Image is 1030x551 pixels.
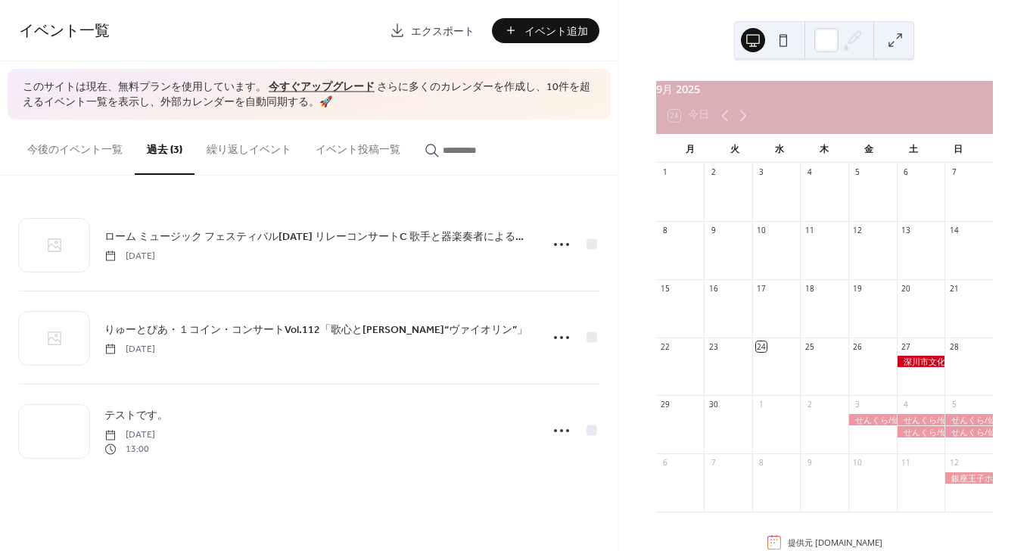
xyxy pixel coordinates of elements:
[708,458,719,469] div: 7
[949,458,960,469] div: 12
[104,321,527,338] a: りゅーとぴあ・１コイン・コンサートVol.112「歌心と[PERSON_NAME]“ヴァイオリン”」
[708,341,719,352] div: 23
[104,342,155,356] span: [DATE]
[901,341,911,352] div: 27
[269,77,375,98] a: 今すぐアップグレード
[104,428,155,442] span: [DATE]
[756,341,767,352] div: 24
[708,225,719,235] div: 9
[897,356,945,367] div: 深川市文化交流ホール み・らい/開館20周年記念事業・第3弾｜弦楽四重奏＆ピアノコンサート
[378,18,486,43] a: エクスポート
[756,458,767,469] div: 8
[23,80,596,110] span: このサイトは現在、無料プランを使用しています。 さらに多くのカレンダーを作成し、10件を超えるイベント一覧を表示し、外部カレンダーを自動同期する。 🚀
[104,408,168,424] span: テストです。
[853,225,864,235] div: 12
[104,228,531,245] a: ローム ミュージック フェスティバル[DATE] リレーコンサートC 歌手と器楽奏者による「モーツァルト・ガラ・コンサート」Vol.2
[492,18,599,43] button: イベント追加
[104,229,531,244] span: ローム ミュージック フェスティバル[DATE] リレーコンサートC 歌手と器楽奏者による「モーツァルト・ガラ・コンサート」Vol.2
[901,167,911,178] div: 6
[756,225,767,235] div: 10
[660,283,671,294] div: 15
[949,400,960,410] div: 5
[901,400,911,410] div: 4
[848,414,897,425] div: せんくら/仙台クラシックフェスティバル2025｜フランス・ルイ15世の宮廷を彩った、3人の巨匠による作品
[897,426,945,437] div: せんくら/仙台クラシックフェスティバル2025｜周防亮介・上原彩子×仙台フィル
[804,283,815,294] div: 18
[104,322,527,338] span: りゅーとぴあ・１コイン・コンサートVol.112「歌心と[PERSON_NAME]“ヴァイオリン”」
[892,135,936,163] div: 土
[660,400,671,410] div: 29
[708,283,719,294] div: 16
[756,283,767,294] div: 17
[901,283,911,294] div: 20
[411,23,475,39] span: エクスポート
[853,400,864,410] div: 3
[524,23,588,39] span: イベント追加
[944,472,993,484] div: 銀座王子ホール｜礒 絵里子＆Friends Vol.3
[949,167,960,178] div: 7
[303,120,412,173] button: イベント投稿一覧
[853,341,864,352] div: 26
[936,135,981,163] div: 日
[668,135,713,163] div: 月
[949,341,960,352] div: 28
[756,400,767,410] div: 1
[660,341,671,352] div: 22
[853,167,864,178] div: 5
[949,283,960,294] div: 21
[708,167,719,178] div: 2
[656,81,993,98] div: 9月 2025
[847,135,892,163] div: 金
[660,458,671,469] div: 6
[758,135,802,163] div: 水
[804,458,815,469] div: 9
[194,120,303,173] button: 繰り返しイベント
[804,341,815,352] div: 25
[135,120,194,175] button: 過去 (3)
[660,225,671,235] div: 8
[944,426,993,437] div: せんくら/仙台クラシックフェスティバル2025｜仙台出身、髙橋麻子セレクト～名曲アレンジ聴き比べ！～
[901,458,911,469] div: 11
[901,225,911,235] div: 13
[944,414,993,425] div: せんくら/仙台クラシックフェスティバル2025｜せんくら2025 グランド・フィナーレ仙台出身、庄司雄大によるホルン協奏曲＆名物！歓喜の第九
[897,414,945,425] div: せんくら/仙台クラシックフェスティバル2025｜”おとな”も”こども”もみんなあつまれ！0歳からのオーケストラコンサート!!
[756,167,767,178] div: 3
[104,249,155,263] span: [DATE]
[804,225,815,235] div: 11
[15,120,135,173] button: 今後のイベント一覧
[815,537,882,548] a: [DOMAIN_NAME]
[713,135,758,163] div: 火
[104,442,155,456] span: 13:00
[853,458,864,469] div: 10
[949,225,960,235] div: 14
[660,167,671,178] div: 1
[19,17,110,46] span: イベント一覧
[853,283,864,294] div: 19
[788,537,882,549] div: 提供元
[708,400,719,410] div: 30
[804,400,815,410] div: 2
[104,406,168,424] a: テストです。
[802,135,847,163] div: 木
[804,167,815,178] div: 4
